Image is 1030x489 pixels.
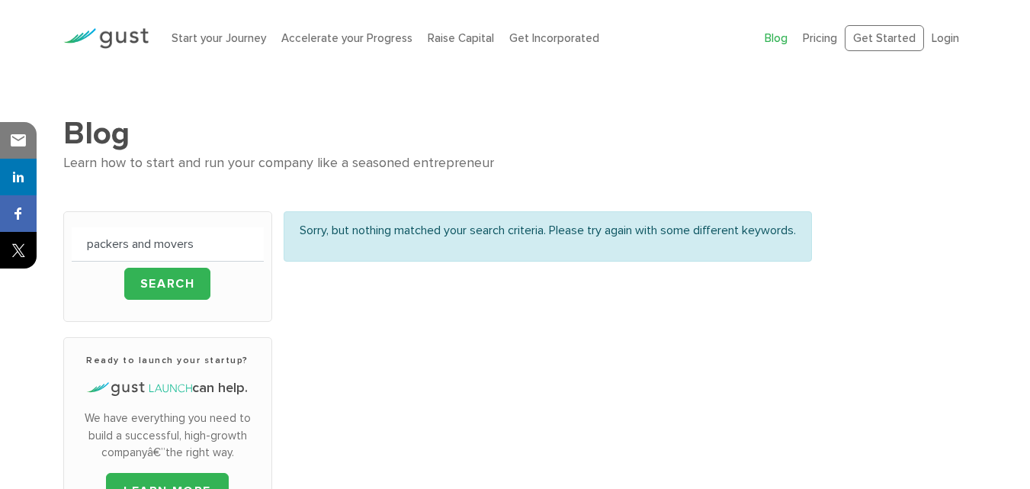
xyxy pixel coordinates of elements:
[72,410,264,462] p: We have everything you need to build a successful, high-growth companyâ€”the right way.
[72,378,264,398] h4: can help.
[72,227,264,262] input: Search blog
[509,31,599,45] a: Get Incorporated
[63,28,149,49] img: Gust Logo
[63,153,967,175] div: Learn how to start and run your company like a seasoned entrepreneur
[124,268,211,300] input: Search
[172,31,266,45] a: Start your Journey
[63,114,967,153] h1: Blog
[281,31,412,45] a: Accelerate your Progress
[932,31,959,45] a: Login
[300,221,796,240] p: Sorry, but nothing matched your search criteria. Please try again with some different keywords.
[72,353,264,367] h3: Ready to launch your startup?
[803,31,837,45] a: Pricing
[428,31,494,45] a: Raise Capital
[845,25,924,52] a: Get Started
[765,31,788,45] a: Blog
